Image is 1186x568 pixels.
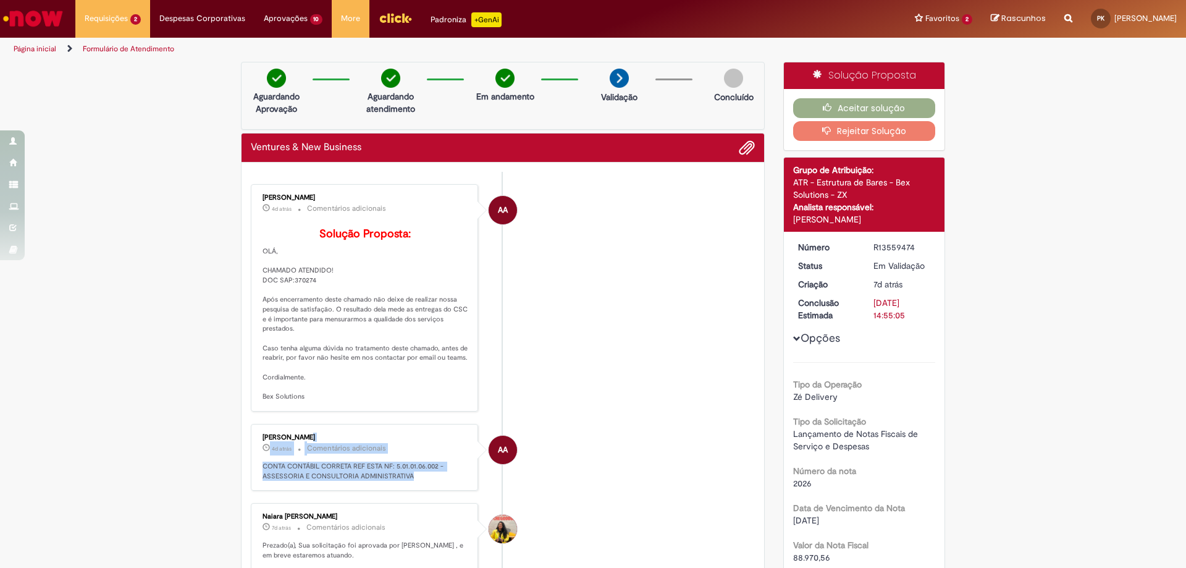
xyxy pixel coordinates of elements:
[873,278,931,290] div: 23/09/2025 14:47:41
[789,241,865,253] dt: Número
[793,552,830,563] span: 88.970,56
[341,12,360,25] span: More
[793,98,936,118] button: Aceitar solução
[267,69,286,88] img: check-circle-green.png
[263,228,468,402] p: OLÁ, CHAMADO ATENDIDO! DOC SAP:370274 Após encerramento deste chamado não deixe de realizar nossa...
[263,462,468,481] p: CONTA CONTÁBIL CORRETA REF ESTA NF: 5.01.01.06.002 - ASSESSORIA E CONSULTORIA ADMINISTRATIVA
[361,90,421,115] p: Aguardando atendimento
[793,540,868,551] b: Valor da Nota Fiscal
[1097,14,1104,22] span: PK
[962,14,972,25] span: 2
[489,436,517,464] div: Adriana Abdalla
[784,62,945,89] div: Solução Proposta
[310,14,323,25] span: 10
[83,44,174,54] a: Formulário de Atendimento
[793,176,936,201] div: ATR - Estrutura de Bares - Bex Solutions - ZX
[1001,12,1046,24] span: Rascunhos
[272,524,291,532] span: 7d atrás
[793,201,936,213] div: Analista responsável:
[793,164,936,176] div: Grupo de Atribuição:
[789,297,865,321] dt: Conclusão Estimada
[307,203,386,214] small: Comentários adicionais
[714,91,754,103] p: Concluído
[319,227,411,241] b: Solução Proposta:
[498,435,508,465] span: AA
[251,142,361,153] h2: Ventures & New Business Histórico de tíquete
[307,443,386,454] small: Comentários adicionais
[601,91,637,103] p: Validação
[246,90,306,115] p: Aguardando Aprovação
[793,515,819,526] span: [DATE]
[873,260,931,272] div: Em Validação
[793,416,866,427] b: Tipo da Solicitação
[789,278,865,290] dt: Criação
[1,6,65,31] img: ServiceNow
[264,12,308,25] span: Aprovações
[489,515,517,543] div: Naiara Domingues Rodrigues Santos
[793,213,936,226] div: [PERSON_NAME]
[14,44,56,54] a: Página inicial
[793,428,920,452] span: Lançamento de Notas Fiscais de Serviço e Despesas
[9,38,781,61] ul: Trilhas de página
[263,541,468,560] p: Prezado(a), Sua solicitação foi aprovada por [PERSON_NAME] , e em breve estaremos atuando.
[724,69,743,88] img: img-circle-grey.png
[789,260,865,272] dt: Status
[873,241,931,253] div: R13559474
[793,465,856,477] b: Número da nota
[263,434,468,441] div: [PERSON_NAME]
[471,12,502,27] p: +GenAi
[498,195,508,225] span: AA
[873,279,902,290] span: 7d atrás
[381,69,400,88] img: check-circle-green.png
[793,478,812,489] span: 2026
[263,513,468,520] div: Naiara [PERSON_NAME]
[925,12,959,25] span: Favoritos
[272,205,292,213] time: 26/09/2025 08:41:23
[610,69,629,88] img: arrow-next.png
[739,140,755,156] button: Adicionar anexos
[793,502,905,514] b: Data de Vencimento da Nota
[85,12,128,25] span: Requisições
[793,379,862,390] b: Tipo da Operação
[263,194,468,201] div: [PERSON_NAME]
[793,391,838,402] span: Zé Delivery
[272,205,292,213] span: 4d atrás
[306,522,385,533] small: Comentários adicionais
[272,524,291,532] time: 23/09/2025 14:55:05
[272,445,292,452] span: 4d atrás
[495,69,515,88] img: check-circle-green.png
[130,14,141,25] span: 2
[873,279,902,290] time: 23/09/2025 14:47:41
[793,121,936,141] button: Rejeitar Solução
[991,13,1046,25] a: Rascunhos
[873,297,931,321] div: [DATE] 14:55:05
[431,12,502,27] div: Padroniza
[489,196,517,224] div: Adriana Abdalla
[476,90,534,103] p: Em andamento
[159,12,245,25] span: Despesas Corporativas
[1114,13,1177,23] span: [PERSON_NAME]
[379,9,412,27] img: click_logo_yellow_360x200.png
